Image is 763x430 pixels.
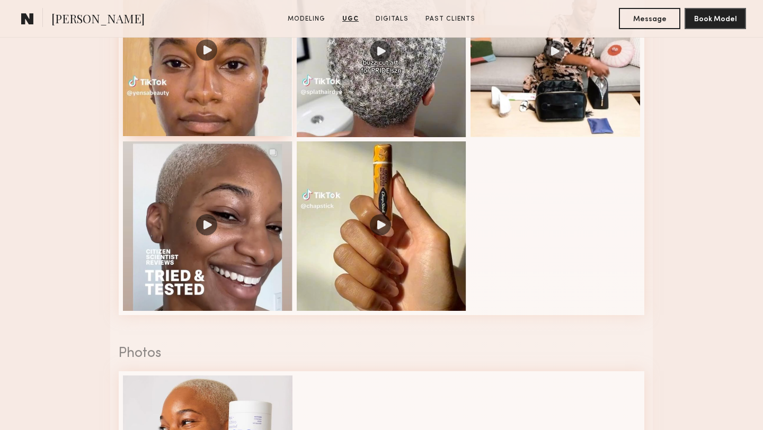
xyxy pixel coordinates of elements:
a: Modeling [283,14,330,24]
span: [PERSON_NAME] [51,11,145,29]
a: UGC [338,14,363,24]
button: Book Model [685,8,746,29]
button: Message [619,8,680,29]
a: Past Clients [421,14,480,24]
a: Digitals [371,14,413,24]
a: Book Model [685,14,746,23]
div: Photos [119,347,644,361]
